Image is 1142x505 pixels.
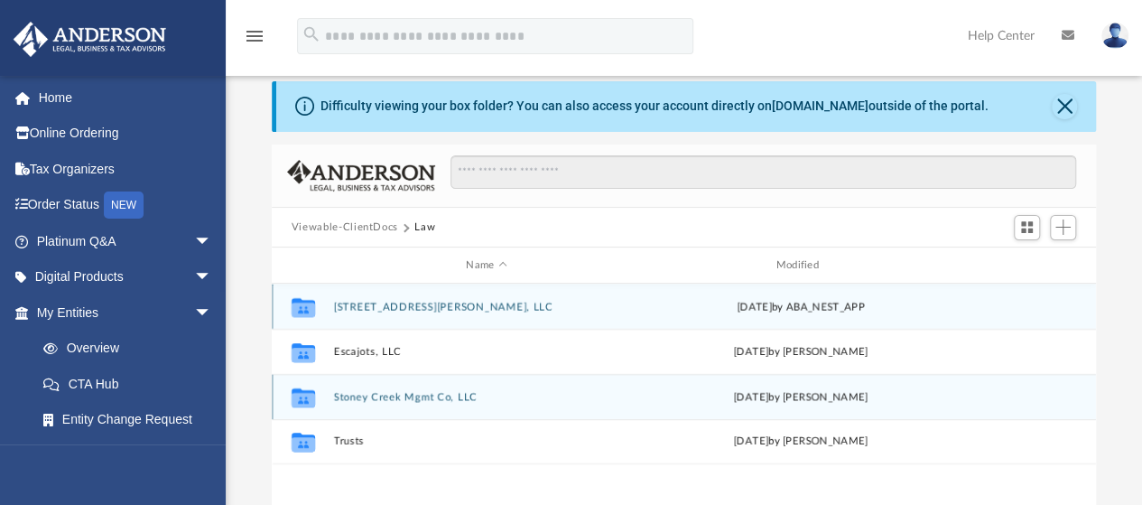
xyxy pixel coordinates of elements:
a: Tax Organizers [13,151,239,187]
button: Trusts [333,436,639,448]
img: Anderson Advisors Platinum Portal [8,22,172,57]
div: [DATE] by [PERSON_NAME] [647,434,953,450]
button: Add [1050,215,1077,240]
i: search [302,24,321,44]
div: [DATE] by [PERSON_NAME] [647,389,953,406]
a: Entity Change Request [25,402,239,438]
button: Escajots, LLC [333,346,639,358]
a: Order StatusNEW [13,187,239,224]
span: arrow_drop_down [194,259,230,296]
div: Modified [647,257,954,274]
a: CTA Hub [25,366,239,402]
span: arrow_drop_down [194,223,230,260]
button: Stoney Creek Mgmt Co, LLC [333,391,639,403]
a: [DOMAIN_NAME] [772,98,868,113]
a: Overview [25,331,239,367]
button: Law [414,220,435,236]
i: menu [244,25,265,47]
button: Close [1052,94,1077,119]
div: [DATE] by ABA_NEST_APP [647,299,953,315]
a: Home [13,79,239,116]
a: Online Ordering [13,116,239,152]
img: User Pic [1101,23,1128,49]
div: [DATE] by [PERSON_NAME] [647,344,953,360]
a: Platinum Q&Aarrow_drop_down [13,223,239,259]
button: Switch to Grid View [1014,215,1041,240]
a: menu [244,34,265,47]
span: arrow_drop_down [194,295,230,332]
div: Difficulty viewing your box folder? You can also access your account directly on outside of the p... [320,97,989,116]
div: NEW [104,192,144,219]
div: id [280,257,325,274]
div: id [961,257,1088,274]
a: Digital Productsarrow_drop_down [13,259,239,295]
a: Binder Walkthrough [25,437,239,473]
button: [STREET_ADDRESS][PERSON_NAME], LLC [333,301,639,313]
div: Name [332,257,639,274]
a: My Entitiesarrow_drop_down [13,295,239,331]
input: Search files and folders [450,155,1076,190]
button: Viewable-ClientDocs [292,220,398,236]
